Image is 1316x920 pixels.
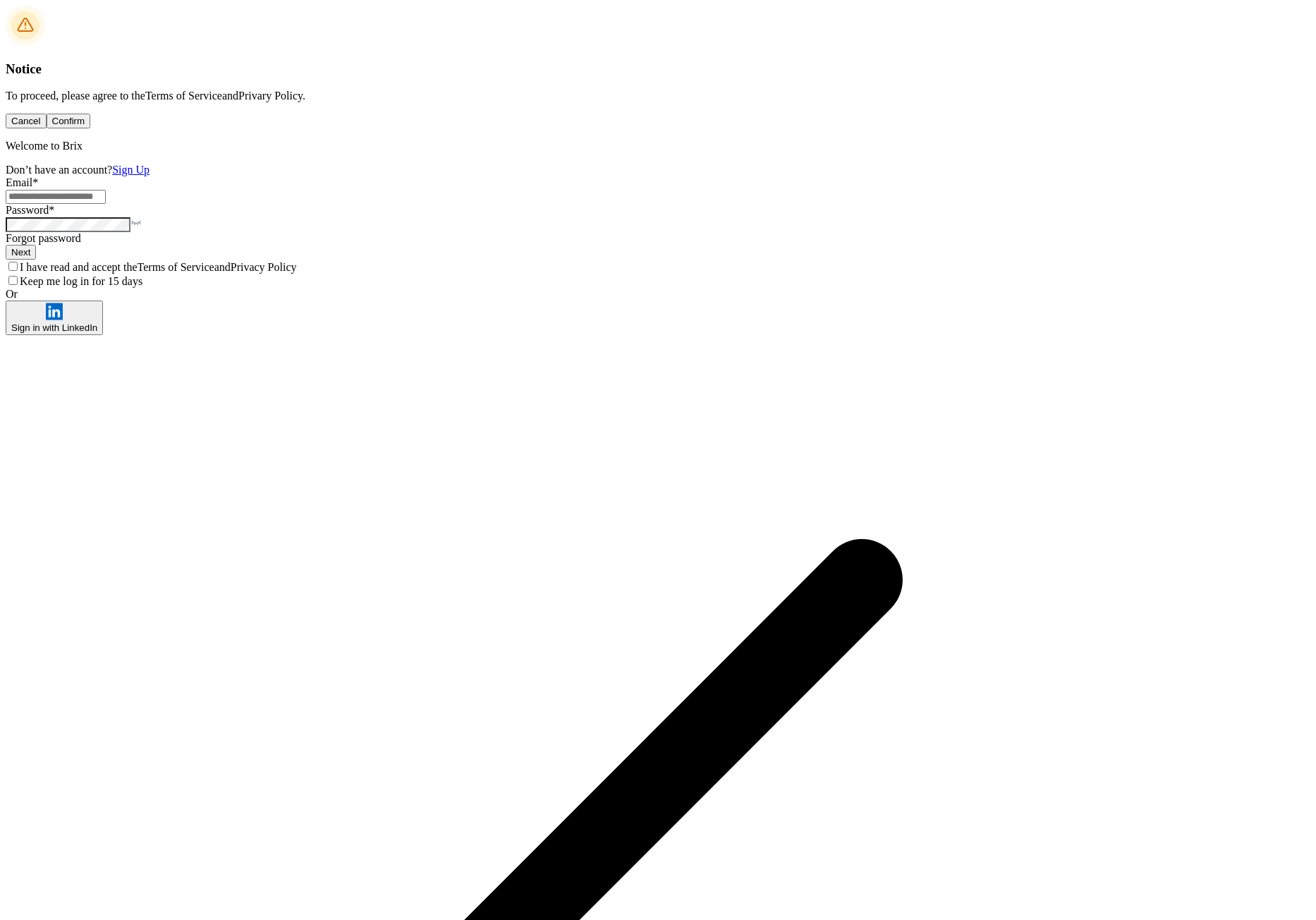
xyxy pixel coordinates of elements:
[11,322,97,333] div: Sign in with LinkedIn
[6,114,47,128] button: Cancel
[6,288,1310,301] div: Or
[6,176,32,188] label: Email
[20,275,142,287] label: Keep me log in for 15 days
[231,261,297,273] span: Privacy Policy
[6,90,1310,102] p: To proceed, please agree to the and .
[6,232,81,244] a: Forgot password
[112,164,150,176] a: Sign Up
[6,204,49,216] label: Password
[6,245,36,260] button: Next
[6,140,1310,152] p: Welcome to Brix
[6,164,150,176] span: Don’t have an account?
[6,61,1310,77] h3: Notice
[145,90,222,102] a: Terms of Service
[20,261,297,273] label: I have read and accept the and
[6,301,103,335] button: Sign in with LinkedIn
[47,114,91,128] button: Confirm
[238,90,303,102] a: Privary Policy
[138,261,214,273] span: Terms of Service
